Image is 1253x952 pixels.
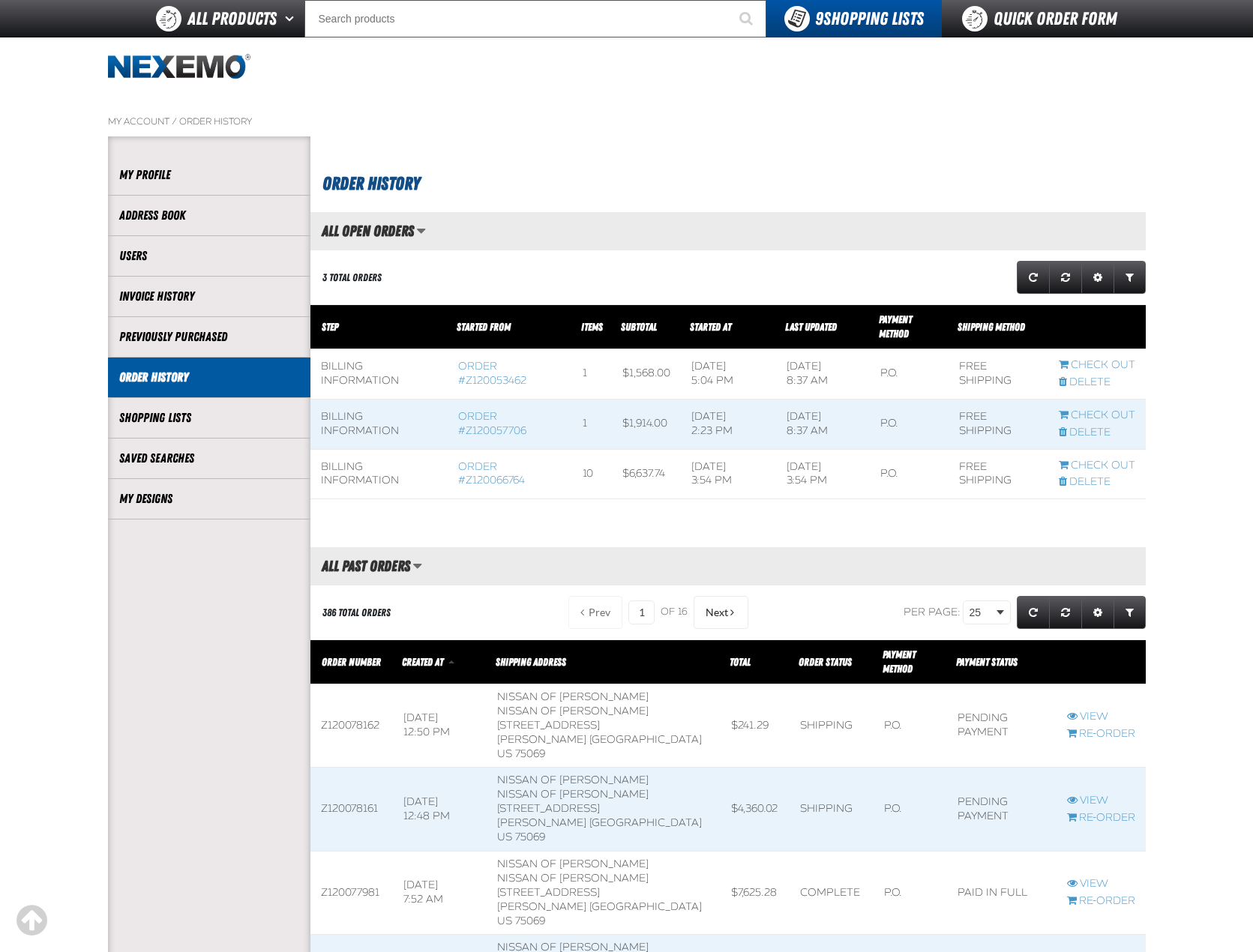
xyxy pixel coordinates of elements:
span: Shipping Address [496,656,566,668]
a: Delete checkout started from Z120053462 [1059,376,1135,390]
td: P.O. [870,449,949,499]
span: Shopping Lists [815,8,924,29]
td: [DATE] 7:52 AM [393,851,487,934]
a: Created At [402,656,445,668]
th: Row actions [1057,640,1146,684]
th: Row actions [1048,305,1146,349]
td: [DATE] 12:50 PM [393,684,487,768]
span: Started At [690,321,731,333]
a: Subtotal [621,321,657,333]
span: / [172,115,177,127]
td: P.O. [874,851,947,934]
td: Z120078162 [310,684,393,768]
a: Home [108,54,250,80]
a: Users [119,247,299,265]
a: My Profile [119,166,299,184]
td: Free Shipping [949,349,1048,400]
a: Order #Z120053462 [458,360,526,387]
img: Nexemo logo [108,54,250,80]
span: Started From [457,321,511,333]
td: P.O. [874,684,947,768]
a: Order #Z120057706 [458,410,526,437]
span: [STREET_ADDRESS] [497,886,600,899]
span: [STREET_ADDRESS] [497,719,600,732]
span: US [497,915,512,927]
a: Reset grid action [1049,596,1082,629]
td: [DATE] 3:54 PM [776,449,871,499]
a: Expand or Collapse Grid Filters [1114,596,1146,629]
a: Re-Order Z120078162 order [1067,727,1135,741]
td: Free Shipping [949,399,1048,449]
span: Next Page [706,606,728,618]
span: [PERSON_NAME] [497,816,586,829]
span: Shipping Method [958,321,1025,333]
a: Order Number [322,656,381,668]
span: US [497,747,512,760]
a: Last Updated [785,321,837,333]
span: [PERSON_NAME] [497,900,586,913]
td: P.O. [870,399,949,449]
td: Shipping [790,684,874,768]
td: $7,625.28 [721,851,790,934]
span: Payment Status [956,656,1018,668]
td: [DATE] 12:48 PM [393,768,487,851]
a: Saved Searches [119,450,299,467]
td: Free Shipping [949,449,1048,499]
td: [DATE] 5:04 PM [681,349,776,400]
span: [GEOGRAPHIC_DATA] [589,733,702,746]
a: Order History [179,115,252,127]
bdo: 75069 [515,915,545,927]
b: Nissan of [PERSON_NAME] [497,774,649,786]
td: Paid in full [947,851,1057,934]
bdo: 75069 [515,747,545,760]
a: Continue checkout started from Z120053462 [1059,358,1135,373]
a: Order History [119,369,299,386]
td: $4,360.02 [721,768,790,851]
td: $241.29 [721,684,790,768]
a: View Z120077981 order [1067,877,1135,891]
td: P.O. [870,349,949,400]
span: [GEOGRAPHIC_DATA] [589,816,702,829]
a: My Designs [119,490,299,507]
div: Billing Information [321,410,437,439]
a: Invoice History [119,288,299,305]
td: 10 [572,449,612,499]
input: Current page number [628,600,655,624]
strong: 9 [815,8,823,29]
a: Expand or Collapse Grid Settings [1081,596,1114,629]
button: Manage grid views. Current view is All Past Orders [412,553,422,579]
a: My Account [108,115,169,127]
span: [PERSON_NAME] [497,733,586,746]
a: Order Status [799,656,852,668]
a: Total [730,656,751,668]
span: Items [581,321,603,333]
span: [GEOGRAPHIC_DATA] [589,900,702,913]
td: $1,914.00 [612,399,681,449]
h2: All Past Orders [310,558,410,574]
span: Payment Method [879,313,912,340]
bdo: 75069 [515,831,545,843]
span: Order History [322,173,420,194]
td: P.O. [874,768,947,851]
span: Payment Method [883,648,916,675]
td: [DATE] 8:37 AM [776,399,871,449]
td: $6,637.74 [612,449,681,499]
a: Shopping Lists [119,409,299,427]
td: Z120077981 [310,851,393,934]
a: Expand or Collapse Grid Settings [1081,261,1114,294]
a: Refresh grid action [1017,261,1050,294]
td: Complete [790,851,874,934]
b: Nissan of [PERSON_NAME] [497,690,649,703]
span: Step [322,321,338,333]
span: [STREET_ADDRESS] [497,802,600,815]
div: 3 Total Orders [322,271,382,285]
a: Reset grid action [1049,261,1082,294]
div: Billing Information [321,360,437,388]
td: [DATE] 2:23 PM [681,399,776,449]
td: [DATE] 3:54 PM [681,449,776,499]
